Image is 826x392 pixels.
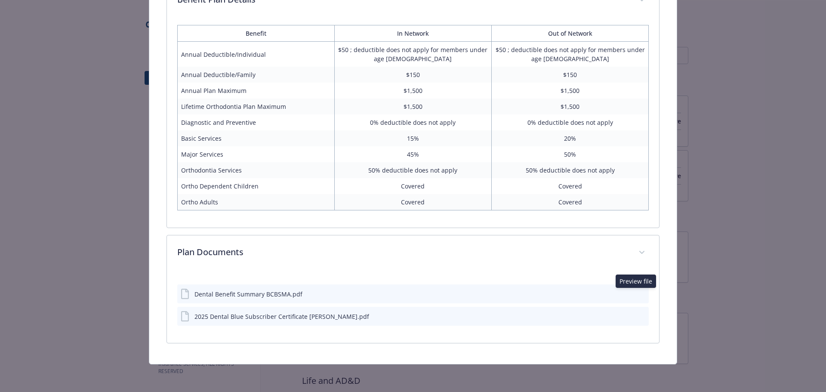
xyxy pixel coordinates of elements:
[334,83,491,99] td: $1,500
[177,99,334,114] td: Lifetime Orthodontia Plan Maximum
[334,146,491,162] td: 45%
[638,312,645,321] button: preview file
[334,42,491,67] td: $50 ; deductible does not apply for members under age [DEMOGRAPHIC_DATA]
[492,83,649,99] td: $1,500
[167,235,660,271] div: Plan Documents
[177,146,334,162] td: Major Services
[492,194,649,210] td: Covered
[334,114,491,130] td: 0% deductible does not apply
[492,162,649,178] td: 50% deductible does not apply
[492,67,649,83] td: $150
[334,162,491,178] td: 50% deductible does not apply
[622,290,629,299] button: download file
[334,99,491,114] td: $1,500
[334,67,491,83] td: $150
[177,246,629,259] p: Plan Documents
[492,25,649,42] th: Out of Network
[177,194,334,210] td: Ortho Adults
[334,25,491,42] th: In Network
[636,290,645,299] button: preview file
[492,114,649,130] td: 0% deductible does not apply
[177,162,334,178] td: Orthodontia Services
[334,178,491,194] td: Covered
[177,67,334,83] td: Annual Deductible/Family
[492,146,649,162] td: 50%
[334,194,491,210] td: Covered
[334,130,491,146] td: 15%
[177,42,334,67] td: Annual Deductible/Individual
[177,114,334,130] td: Diagnostic and Preventive
[177,178,334,194] td: Ortho Dependent Children
[167,18,660,228] div: Benefit Plan Details
[492,99,649,114] td: $1,500
[194,312,369,321] div: 2025 Dental Blue Subscriber Certificate [PERSON_NAME].pdf
[177,25,334,42] th: Benefit
[616,275,656,288] div: Preview file
[177,130,334,146] td: Basic Services
[492,178,649,194] td: Covered
[194,290,302,299] div: Dental Benefit Summary BCBSMA.pdf
[177,83,334,99] td: Annual Plan Maximum
[624,312,631,321] button: download file
[167,271,660,343] div: Plan Documents
[492,130,649,146] td: 20%
[492,42,649,67] td: $50 ; deductible does not apply for members under age [DEMOGRAPHIC_DATA]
